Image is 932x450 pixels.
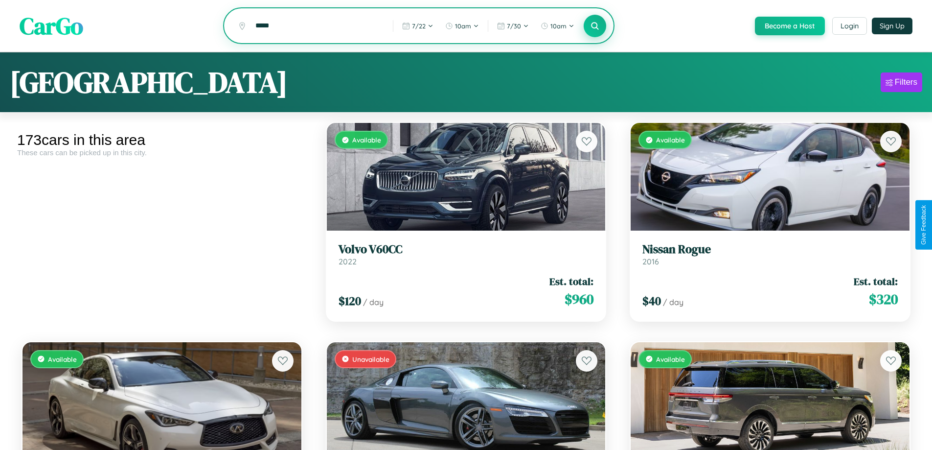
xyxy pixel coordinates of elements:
[565,289,593,309] span: $ 960
[881,72,922,92] button: Filters
[455,22,471,30] span: 10am
[492,18,534,34] button: 7/30
[642,257,659,266] span: 2016
[352,355,389,363] span: Unavailable
[10,62,288,102] h1: [GEOGRAPHIC_DATA]
[397,18,438,34] button: 7/22
[339,257,357,266] span: 2022
[755,17,825,35] button: Become a Host
[507,22,521,30] span: 7 / 30
[536,18,579,34] button: 10am
[550,22,567,30] span: 10am
[832,17,867,35] button: Login
[412,22,426,30] span: 7 / 22
[339,293,361,309] span: $ 120
[869,289,898,309] span: $ 320
[20,10,83,42] span: CarGo
[17,148,307,157] div: These cars can be picked up in this city.
[363,297,384,307] span: / day
[642,242,898,266] a: Nissan Rogue2016
[920,205,927,245] div: Give Feedback
[352,136,381,144] span: Available
[872,18,912,34] button: Sign Up
[17,132,307,148] div: 173 cars in this area
[48,355,77,363] span: Available
[663,297,683,307] span: / day
[440,18,484,34] button: 10am
[656,136,685,144] span: Available
[642,242,898,257] h3: Nissan Rogue
[339,242,594,266] a: Volvo V60CC2022
[642,293,661,309] span: $ 40
[854,274,898,288] span: Est. total:
[656,355,685,363] span: Available
[339,242,594,257] h3: Volvo V60CC
[895,77,917,87] div: Filters
[549,274,593,288] span: Est. total:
